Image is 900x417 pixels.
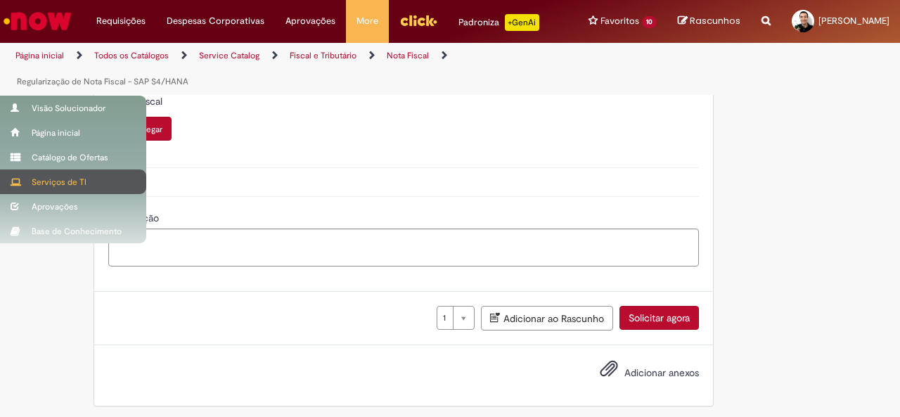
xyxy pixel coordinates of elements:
[818,15,889,27] span: [PERSON_NAME]
[690,14,740,27] span: Rascunhos
[1,7,74,35] img: ServiceNow
[108,229,699,266] textarea: Descrição
[600,14,639,28] span: Favoritos
[437,306,475,330] a: 1
[290,50,356,61] a: Fiscal e Tributário
[481,306,613,331] button: Adicionar ao Rascunho
[356,14,378,28] span: More
[17,76,188,87] a: Regularização de Nota Fiscal - SAP S4/HANA
[115,95,165,108] span: Nota Fiscal
[15,50,64,61] a: Página inicial
[505,14,539,31] p: +GenAi
[387,50,429,61] a: Nota Fiscal
[458,14,539,31] div: Padroniza
[642,16,657,28] span: 10
[596,356,622,388] button: Adicionar anexos
[399,10,437,31] img: click_logo_yellow_360x200.png
[443,307,446,329] span: 1
[94,50,169,61] a: Todos os Catálogos
[678,15,740,28] a: Rascunhos
[167,14,264,28] span: Despesas Corporativas
[96,14,146,28] span: Requisições
[624,366,699,379] span: Adicionar anexos
[285,14,335,28] span: Aprovações
[130,124,162,135] small: Carregar
[619,306,699,330] button: Solicitar agora
[199,50,259,61] a: Service Catalog
[11,43,589,95] ul: Trilhas de página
